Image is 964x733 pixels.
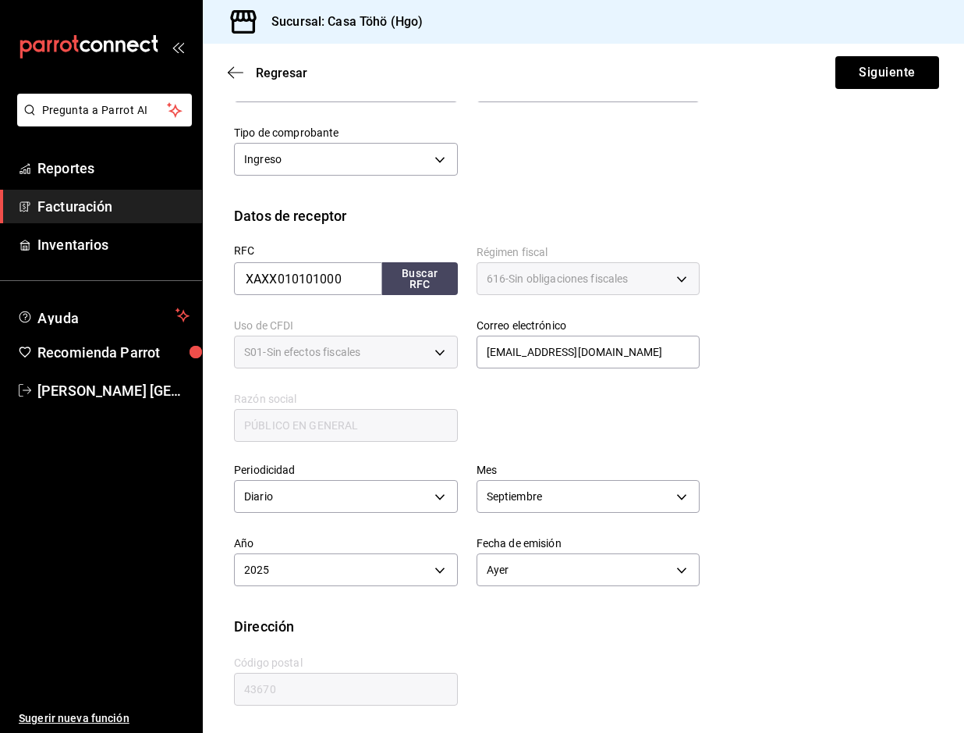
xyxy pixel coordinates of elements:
span: [PERSON_NAME] [GEOGRAPHIC_DATA][PERSON_NAME] [37,380,190,401]
span: Facturación [37,196,190,217]
span: 616 - Sin obligaciones fiscales [487,271,629,286]
input: Obligatorio [234,673,458,706]
button: Pregunta a Parrot AI [17,94,192,126]
label: Año [234,538,458,549]
label: Periodicidad [234,464,458,475]
button: Buscar RFC [382,262,458,295]
label: Tipo de comprobante [234,127,458,138]
label: Uso de CFDI [234,320,458,331]
a: Pregunta a Parrot AI [11,113,192,130]
label: RFC [234,245,458,256]
span: S01 - Sin efectos fiscales [244,344,360,360]
button: Siguiente [835,56,939,89]
div: 2025 [234,553,458,586]
label: Razón social [234,393,458,404]
span: Regresar [256,66,307,80]
label: Régimen fiscal [477,247,700,258]
button: open_drawer_menu [172,41,184,53]
span: Ingreso [244,151,282,167]
label: Código postal [234,657,458,668]
span: Pregunta a Parrot AI [42,102,168,119]
div: Septiembre [477,480,700,513]
span: Recomienda Parrot [37,342,190,363]
button: Regresar [228,66,307,80]
div: Diario [234,480,458,513]
div: Dirección [234,616,294,637]
label: Correo electrónico [477,320,700,331]
div: Ayer [477,553,700,586]
label: Mes [477,464,700,475]
label: Fecha de emisión [477,538,700,549]
span: Inventarios [37,234,190,255]
h3: Sucursal: Casa Töhö (Hgo) [259,12,423,31]
div: Datos de receptor [234,205,346,226]
span: Sugerir nueva función [19,710,190,727]
span: Ayuda [37,306,169,325]
span: Reportes [37,158,190,179]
